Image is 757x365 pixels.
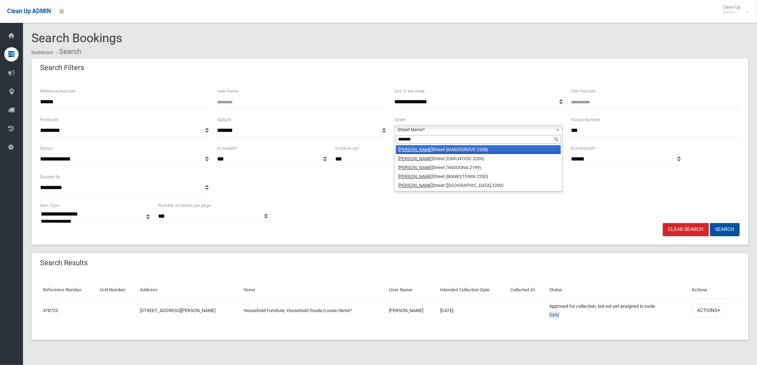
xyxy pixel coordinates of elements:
[31,31,122,45] span: Search Bookings
[396,145,561,154] li: Street (KINGSGROVE 2208)
[97,282,137,298] th: Unit Number
[158,202,211,209] label: Number of results per page
[571,116,601,124] label: House Number
[396,172,561,181] li: Street (BANKSTOWN 2200)
[31,256,96,270] header: Search Results
[335,144,360,152] label: Is follow up?
[398,174,433,179] em: [PERSON_NAME]
[689,282,740,298] th: Actions
[40,144,53,152] label: Status
[394,87,425,95] label: Day of the week
[397,125,553,134] span: Street Name*
[571,144,596,152] label: Is oversized?
[217,144,238,152] label: Is missed?
[40,202,59,209] label: Item Type
[40,87,75,95] label: Reference Number
[396,181,561,190] li: Street ([GEOGRAPHIC_DATA] 2200)
[723,10,741,15] small: Admin
[546,298,689,323] td: Approved for collection, but not yet assigned to route
[137,282,241,298] th: Address
[396,154,561,163] li: Street (EARLWOOD 2206)
[692,304,726,317] button: Actions
[549,312,560,318] span: Early
[398,165,433,170] em: [PERSON_NAME]
[571,87,596,95] label: Unit Number
[398,147,433,152] em: [PERSON_NAME]
[398,156,433,161] em: [PERSON_NAME]
[719,4,748,15] span: Clean Up
[508,282,546,298] th: Collected At
[217,87,239,95] label: User Name
[43,308,58,313] a: 478723
[241,282,386,298] th: Items
[546,282,689,298] th: Status
[31,50,53,55] a: Dashboard
[438,298,508,323] td: [DATE]
[217,116,231,124] label: Suburb
[438,282,508,298] th: Intended Collection Date
[241,298,386,323] td: Household Furniture, Household Goods/Loose Items*
[398,183,433,188] em: [PERSON_NAME]
[394,116,405,124] label: Street
[386,298,438,323] td: [PERSON_NAME]
[140,308,216,313] a: [STREET_ADDRESS][PERSON_NAME]
[663,223,709,236] a: Clear Search
[40,173,60,181] label: Booked By
[710,223,740,236] button: Search
[396,163,561,172] li: Street (YAGOONA 2199)
[40,116,58,124] label: Postcode
[31,61,93,75] header: Search Filters
[54,45,81,58] li: Search
[40,282,97,298] th: Reference Number
[7,8,51,15] span: Clean Up ADMIN
[386,282,438,298] th: User Name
